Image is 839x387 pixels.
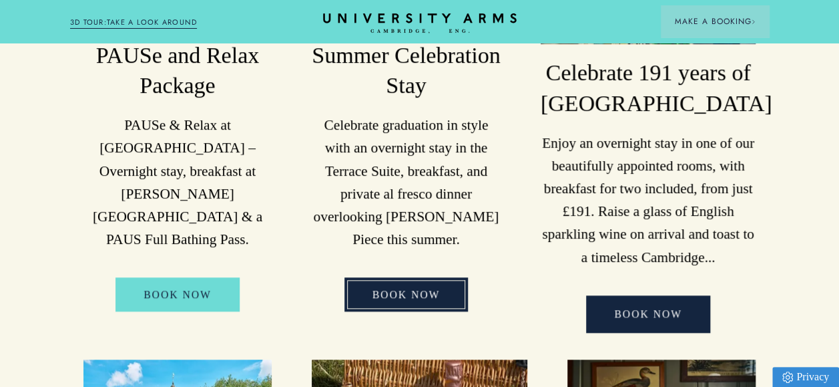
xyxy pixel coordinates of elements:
h3: PAUSe and Relax Package [83,40,272,101]
a: Home [323,13,517,34]
img: Privacy [782,372,793,383]
a: Privacy [772,367,839,387]
h3: Celebrate 191 years of [GEOGRAPHIC_DATA] [541,57,756,118]
a: BOOK NOW [586,295,710,333]
a: 3D TOUR:TAKE A LOOK AROUND [70,17,198,29]
a: BOOK NOW [344,277,469,311]
img: Arrow icon [751,19,756,24]
p: PAUSe & Relax at [GEOGRAPHIC_DATA] – Overnight stay, breakfast at [PERSON_NAME][GEOGRAPHIC_DATA] ... [83,114,272,251]
span: Make a Booking [674,15,756,27]
p: Celebrate graduation in style with an overnight stay in the Terrace Suite, breakfast, and private... [312,114,500,251]
p: Enjoy an overnight stay in one of our beautifully appointed rooms, with breakfast for two include... [541,132,756,269]
a: BOOK NOW [115,277,240,311]
button: Make a BookingArrow icon [661,5,769,37]
h3: Summer Celebration Stay [312,40,500,101]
